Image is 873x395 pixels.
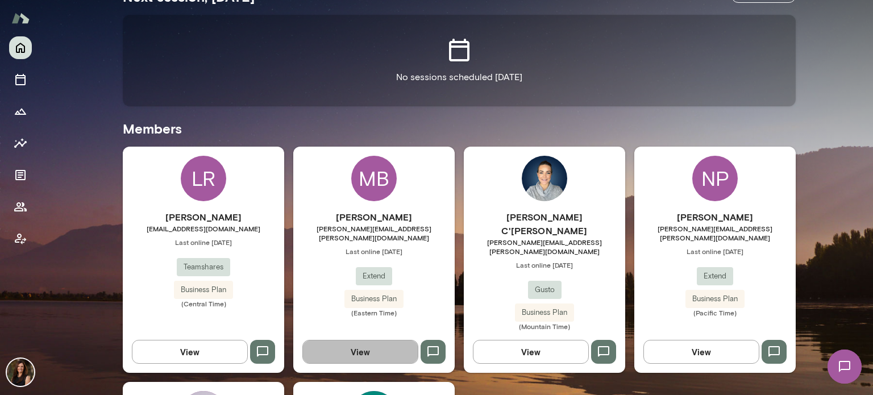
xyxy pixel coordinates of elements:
img: Mento [11,7,30,29]
div: LR [181,156,226,201]
span: (Eastern Time) [293,308,455,317]
img: Tiffany C'deBaca [522,156,567,201]
span: Extend [697,271,733,282]
h6: [PERSON_NAME] [634,210,796,224]
span: Business Plan [685,293,745,305]
h6: [PERSON_NAME] [123,210,284,224]
button: View [643,340,759,364]
button: Documents [9,164,32,186]
button: View [132,340,248,364]
span: (Central Time) [123,299,284,308]
button: Growth Plan [9,100,32,123]
span: Extend [356,271,392,282]
span: (Mountain Time) [464,322,625,331]
span: [PERSON_NAME][EMAIL_ADDRESS][PERSON_NAME][DOMAIN_NAME] [634,224,796,242]
span: Business Plan [515,307,574,318]
span: Teamshares [177,261,230,273]
p: No sessions scheduled [DATE] [396,70,522,84]
span: Business Plan [174,284,233,296]
button: Home [9,36,32,59]
h6: [PERSON_NAME] C'[PERSON_NAME] [464,210,625,238]
button: Members [9,196,32,218]
span: Last online [DATE] [123,238,284,247]
span: [EMAIL_ADDRESS][DOMAIN_NAME] [123,224,284,233]
span: Gusto [528,284,562,296]
button: Client app [9,227,32,250]
span: (Pacific Time) [634,308,796,317]
span: Last online [DATE] [634,247,796,256]
button: View [473,340,589,364]
img: Carrie Atkin [7,359,34,386]
div: MB [351,156,397,201]
span: Business Plan [344,293,404,305]
button: View [302,340,418,364]
button: Insights [9,132,32,155]
span: [PERSON_NAME][EMAIL_ADDRESS][PERSON_NAME][DOMAIN_NAME] [293,224,455,242]
div: NP [692,156,738,201]
button: Sessions [9,68,32,91]
span: Last online [DATE] [464,260,625,269]
span: [PERSON_NAME][EMAIL_ADDRESS][PERSON_NAME][DOMAIN_NAME] [464,238,625,256]
h5: Members [123,119,796,138]
span: Last online [DATE] [293,247,455,256]
h6: [PERSON_NAME] [293,210,455,224]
